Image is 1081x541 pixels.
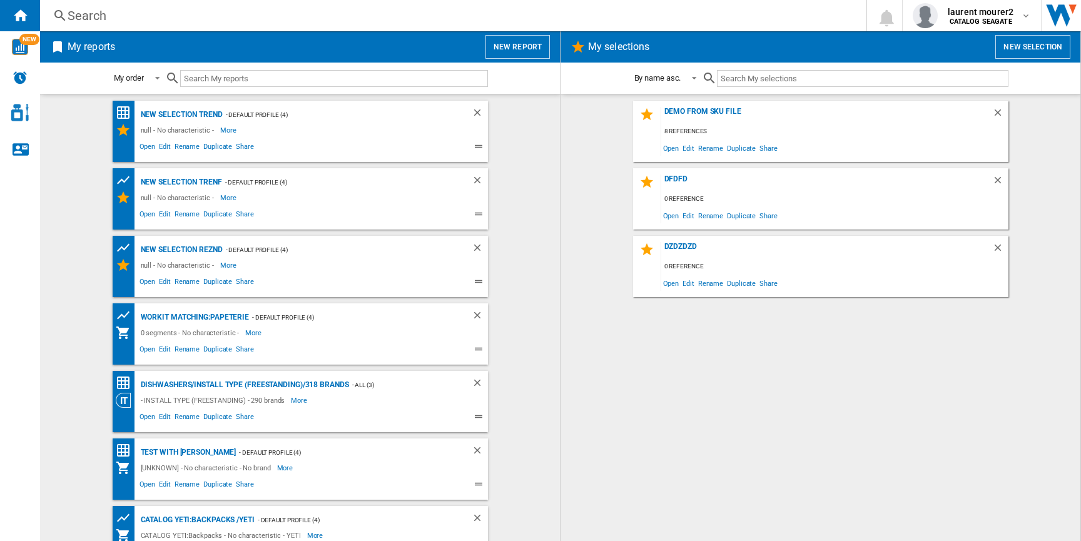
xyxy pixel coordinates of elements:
[201,343,234,358] span: Duplicate
[472,174,488,190] div: Delete
[68,7,833,24] div: Search
[116,393,138,408] div: Category View
[201,478,234,493] span: Duplicate
[157,411,173,426] span: Edit
[661,275,681,291] span: Open
[138,411,158,426] span: Open
[116,123,138,138] div: My Selections
[173,343,201,358] span: Rename
[11,104,29,121] img: cosmetic-logo.svg
[138,190,220,205] div: null - No characteristic -
[349,377,447,393] div: - ALL (3)
[472,512,488,528] div: Delete
[696,275,725,291] span: Rename
[758,139,779,156] span: Share
[758,275,779,291] span: Share
[992,174,1008,191] div: Delete
[157,276,173,291] span: Edit
[661,124,1008,139] div: 8 references
[681,207,696,224] span: Edit
[220,190,238,205] span: More
[223,107,447,123] div: - Default profile (4)
[116,173,138,188] div: Product prices grid
[661,191,1008,207] div: 0 reference
[255,512,447,528] div: - Default profile (4)
[681,139,696,156] span: Edit
[995,35,1070,59] button: New selection
[116,325,138,340] div: My Assortment
[138,445,236,460] div: test with [PERSON_NAME]
[138,393,292,408] div: - INSTALL TYPE (FREESTANDING) - 290 brands
[157,478,173,493] span: Edit
[138,174,222,190] div: New selection trenf
[472,445,488,460] div: Delete
[992,107,1008,124] div: Delete
[138,310,250,325] div: Workit Matching:Papeterie
[291,393,309,408] span: More
[696,139,725,156] span: Rename
[236,445,446,460] div: - Default profile (4)
[138,478,158,493] span: Open
[222,174,447,190] div: - Default profile (4)
[201,411,234,426] span: Duplicate
[138,242,223,258] div: New selection reznd
[234,141,256,156] span: Share
[661,174,992,191] div: dfdfd
[725,275,758,291] span: Duplicate
[116,375,138,391] div: Price Matrix
[180,70,488,87] input: Search My reports
[138,276,158,291] span: Open
[485,35,550,59] button: New report
[116,308,138,323] div: Product prices grid
[717,70,1008,87] input: Search My selections
[681,275,696,291] span: Edit
[157,141,173,156] span: Edit
[234,208,256,223] span: Share
[472,242,488,258] div: Delete
[116,190,138,205] div: My Selections
[173,478,201,493] span: Rename
[220,258,238,273] span: More
[173,208,201,223] span: Rename
[116,258,138,273] div: My Selections
[116,460,138,475] div: My Assortment
[157,208,173,223] span: Edit
[948,6,1013,18] span: laurent mourer2
[201,141,234,156] span: Duplicate
[234,478,256,493] span: Share
[201,208,234,223] span: Duplicate
[138,512,255,528] div: CATALOG YETI:Backpacks /YETI
[234,276,256,291] span: Share
[13,70,28,85] img: alerts-logo.svg
[277,460,295,475] span: More
[913,3,938,28] img: profile.jpg
[725,207,758,224] span: Duplicate
[245,325,263,340] span: More
[114,73,144,83] div: My order
[472,107,488,123] div: Delete
[173,276,201,291] span: Rename
[173,411,201,426] span: Rename
[157,343,173,358] span: Edit
[758,207,779,224] span: Share
[138,141,158,156] span: Open
[138,123,220,138] div: null - No characteristic -
[634,73,681,83] div: By name asc.
[138,107,223,123] div: New selection trend
[661,207,681,224] span: Open
[661,139,681,156] span: Open
[138,460,277,475] div: [UNKNOWN] - No characteristic - No brand
[950,18,1012,26] b: CATALOG SEAGATE
[138,258,220,273] div: null - No characteristic -
[138,343,158,358] span: Open
[661,107,992,124] div: demo from sku file
[234,411,256,426] span: Share
[586,35,652,59] h2: My selections
[116,443,138,458] div: Price Matrix
[138,325,246,340] div: 0 segments - No characteristic -
[65,35,118,59] h2: My reports
[116,105,138,121] div: Price Matrix
[116,240,138,256] div: Product prices grid
[249,310,446,325] div: - Default profile (4)
[12,39,28,55] img: wise-card.svg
